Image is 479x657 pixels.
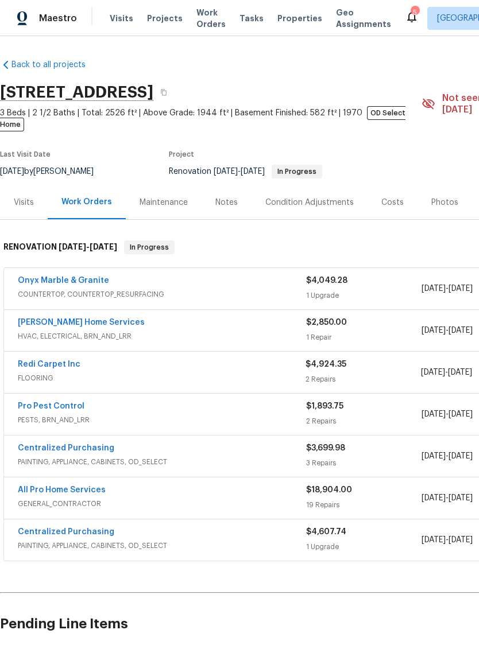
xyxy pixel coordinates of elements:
[169,151,194,158] span: Project
[422,409,473,420] span: -
[421,367,472,378] span: -
[306,528,346,536] span: $4,607.74
[306,402,343,410] span: $1,893.75
[306,457,422,469] div: 3 Repairs
[14,197,34,208] div: Visits
[448,368,472,376] span: [DATE]
[18,402,84,410] a: Pro Pest Control
[449,452,473,460] span: [DATE]
[18,414,306,426] span: PESTS, BRN_AND_LRR
[18,277,109,285] a: Onyx Marble & Granite
[169,168,322,176] span: Renovation
[125,242,173,253] span: In Progress
[18,444,114,452] a: Centralized Purchasing
[306,486,352,494] span: $18,904.00
[449,285,473,293] span: [DATE]
[306,318,347,326] span: $2,850.00
[18,486,106,494] a: All Pro Home Services
[306,541,422,553] div: 1 Upgrade
[277,13,322,24] span: Properties
[153,82,174,103] button: Copy Address
[422,283,473,294] span: -
[422,534,473,546] span: -
[422,452,446,460] span: [DATE]
[265,197,354,208] div: Condition Adjustments
[147,13,183,24] span: Projects
[306,332,422,343] div: 1 Repair
[61,196,112,208] div: Work Orders
[422,494,446,502] span: [DATE]
[18,372,306,384] span: FLOORING
[411,7,419,18] div: 5
[18,360,80,368] a: Redi Carpet Inc
[336,7,391,30] span: Geo Assignments
[18,289,306,300] span: COUNTERTOP, COUNTERTOP_RESURFACING
[422,492,473,504] span: -
[381,197,404,208] div: Costs
[449,536,473,544] span: [DATE]
[214,168,265,176] span: -
[306,444,345,452] span: $3,699.98
[449,326,473,335] span: [DATE]
[39,13,77,24] span: Maestro
[196,7,226,30] span: Work Orders
[306,277,347,285] span: $4,049.28
[449,410,473,418] span: [DATE]
[90,243,117,251] span: [DATE]
[140,197,188,208] div: Maintenance
[215,197,238,208] div: Notes
[18,498,306,510] span: GENERAL_CONTRACTOR
[59,243,86,251] span: [DATE]
[422,285,446,293] span: [DATE]
[422,536,446,544] span: [DATE]
[306,415,422,427] div: 2 Repairs
[18,318,145,326] a: [PERSON_NAME] Home Services
[214,168,238,176] span: [DATE]
[431,197,458,208] div: Photos
[241,168,265,176] span: [DATE]
[422,410,446,418] span: [DATE]
[306,290,422,301] div: 1 Upgrade
[306,499,422,511] div: 19 Repairs
[422,325,473,336] span: -
[449,494,473,502] span: [DATE]
[239,14,264,22] span: Tasks
[306,374,420,385] div: 2 Repairs
[422,326,446,335] span: [DATE]
[18,528,114,536] a: Centralized Purchasing
[3,240,117,254] h6: RENOVATION
[273,168,321,175] span: In Progress
[110,13,133,24] span: Visits
[18,540,306,551] span: PAINTING, APPLIANCE, CABINETS, OD_SELECT
[422,450,473,462] span: -
[18,331,306,342] span: HVAC, ELECTRICAL, BRN_AND_LRR
[421,368,445,376] span: [DATE]
[18,456,306,468] span: PAINTING, APPLIANCE, CABINETS, OD_SELECT
[59,243,117,251] span: -
[306,360,346,368] span: $4,924.35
